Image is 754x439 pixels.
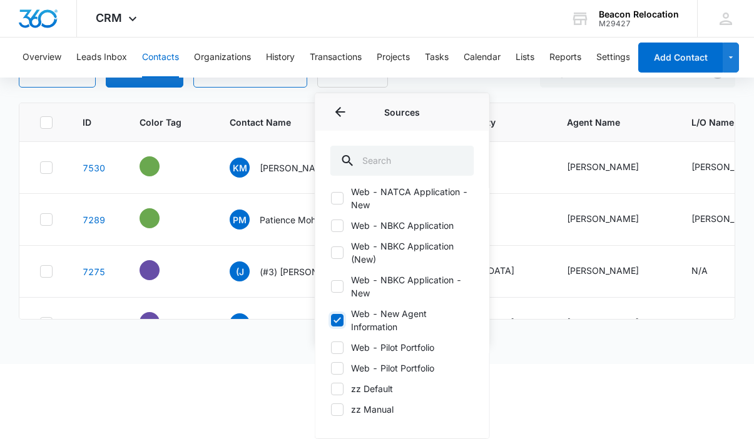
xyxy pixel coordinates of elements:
span: PM [230,209,250,230]
button: Settings [596,38,630,78]
button: Tasks [425,38,449,78]
p: [PERSON_NAME] - D.C [260,161,357,174]
div: account name [599,9,679,19]
span: Color Tag [140,116,181,129]
div: [PERSON_NAME] [567,212,639,225]
span: KM [230,158,250,178]
label: zz Manual [330,403,474,416]
button: Transactions [310,38,362,78]
div: Contact Name - Patience Mohan - D.C - Select to Edit Field [230,209,374,230]
button: Organizations [194,38,251,78]
div: [PERSON_NAME] [567,160,639,173]
button: Calendar [464,38,501,78]
p: (#3) [PERSON_NAME] - [GEOGRAPHIC_DATA], [GEOGRAPHIC_DATA] [260,265,372,278]
div: - - Select to Edit Field [140,156,182,176]
div: Agent Name - John Coleman - Select to Edit Field [567,212,661,227]
p: Patience Mohan - D.C [260,213,352,226]
a: Navigate to contact details page for (#3) John Coleman - Hyattsville, MD [83,266,105,277]
button: Reports [549,38,581,78]
label: zz Default [330,382,474,395]
div: - - Select to Edit Field [140,260,182,280]
a: Navigate to contact details page for Kian Madani - D.C [83,163,105,173]
span: ID [83,116,91,129]
button: Leads Inbox [76,38,127,78]
a: Navigate to contact details page for Patience Mohan - D.C [83,214,105,225]
button: Back [330,102,350,122]
div: Agent Name - John Coleman - Select to Edit Field [567,160,661,175]
button: Projects [377,38,410,78]
label: Web - Pilot Portfolio [330,361,474,375]
div: Agent Name - John Coleman - Select to Edit Field [567,316,661,331]
button: Overview [23,38,61,78]
label: Web - NBKC Application [330,219,474,232]
span: (J [230,313,250,333]
button: Add Contact [638,43,723,73]
div: Agent Name - John Coleman - Select to Edit Field [567,264,661,279]
div: [PERSON_NAME] [567,264,639,277]
button: Contacts [142,38,179,78]
div: L/O Name - N/A - Select to Edit Field [691,264,730,279]
div: [PERSON_NAME] [567,316,639,329]
p: (#2) [PERSON_NAME][GEOGRAPHIC_DATA], [GEOGRAPHIC_DATA] [260,317,372,330]
label: Web - NBKC Application - New [330,273,474,300]
div: account id [599,19,679,28]
span: Contact Name [230,116,377,129]
p: Sources [330,106,474,119]
div: - - Select to Edit Field [140,208,182,228]
label: Web - NBKC Application (New) [330,240,474,266]
a: Navigate to contact details page for (#2) John Coleman - Alexandria, VA [83,318,105,329]
div: N/A [691,316,708,329]
span: CRM [96,11,122,24]
div: Contact Name - (#3) John Coleman - Hyattsville, MD - Select to Edit Field [230,261,395,281]
label: Web - Pilot Portfolio [330,341,474,354]
label: Web - New Agent Information [330,307,474,333]
span: Agent Name [567,116,661,129]
div: L/O Name - N/A - Select to Edit Field [691,316,730,331]
div: Contact Name - (#2) John Coleman - Alexandria, VA - Select to Edit Field [230,313,395,333]
button: Lists [516,38,534,78]
input: Search [330,146,474,176]
span: (J [230,261,250,281]
label: Web - NATCA Application - New [330,185,474,211]
div: Contact Name - Kian Madani - D.C - Select to Edit Field [230,158,380,178]
div: N/A [691,264,708,277]
div: - - Select to Edit Field [140,312,182,332]
button: History [266,38,295,78]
